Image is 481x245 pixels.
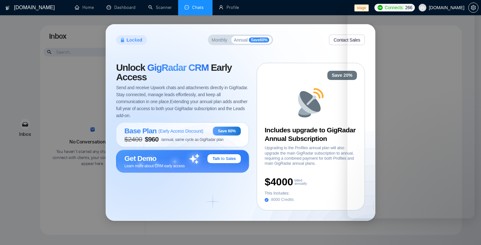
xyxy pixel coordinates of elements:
[265,145,357,166] span: Upgrading to the Profiles annual plan will also upgrade the main GigRadar subscription to annual,...
[265,176,293,188] span: $4000
[327,71,357,80] div: Save 20%
[405,4,412,11] span: 266
[5,3,10,13] img: logo
[107,5,136,10] a: dashboardDashboard
[209,36,230,44] button: Monthly
[124,136,142,143] span: $ 2400
[213,156,236,161] span: Talk to Sales
[265,191,289,196] span: This Includes:
[116,63,249,82] span: Unlock Early Access
[295,179,308,185] span: billed annually
[219,5,239,10] a: userProfile
[468,3,478,13] button: setting
[124,164,185,168] span: Learn more about CRM early access
[420,5,425,10] span: user
[185,5,206,10] a: messageChats
[271,197,294,202] span: 8000 Credits
[158,129,203,134] span: ( Early Access Discount )
[459,223,475,239] iframe: Intercom live chat
[354,4,369,11] span: stage
[249,37,269,43] span: Save 60 %
[116,150,249,175] button: Get DemoTalk to SalesLearn more about CRM early access
[468,5,478,10] a: setting
[378,5,383,10] img: upwork-logo.png
[124,154,157,163] span: Get Demo
[265,126,357,143] h3: Includes upgrade to GigRadar Annual Subscription
[148,5,172,10] a: searchScanner
[329,35,365,45] button: Contact Sales
[218,129,236,134] span: Save 60%
[124,127,157,135] span: Base Plan
[231,36,272,44] button: AnnualSave60%
[127,36,142,43] span: Locked
[75,5,94,10] a: homeHome
[385,4,404,11] span: Connects:
[116,84,249,119] span: Send and receive Upwork chats and attachments directly in GigRadar. Stay connected, manage leads ...
[212,38,227,42] span: Monthly
[347,6,475,218] iframe: Intercom live chat
[147,62,209,73] span: GigRadar CRM
[116,122,249,150] button: Base Plan(Early Access Discount)Save 60%$2400$960/annual, same cycle as GigRadar plan
[145,136,158,143] span: $ 960
[161,137,223,142] span: /annual, same cycle as GigRadar plan
[234,38,248,42] span: Annual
